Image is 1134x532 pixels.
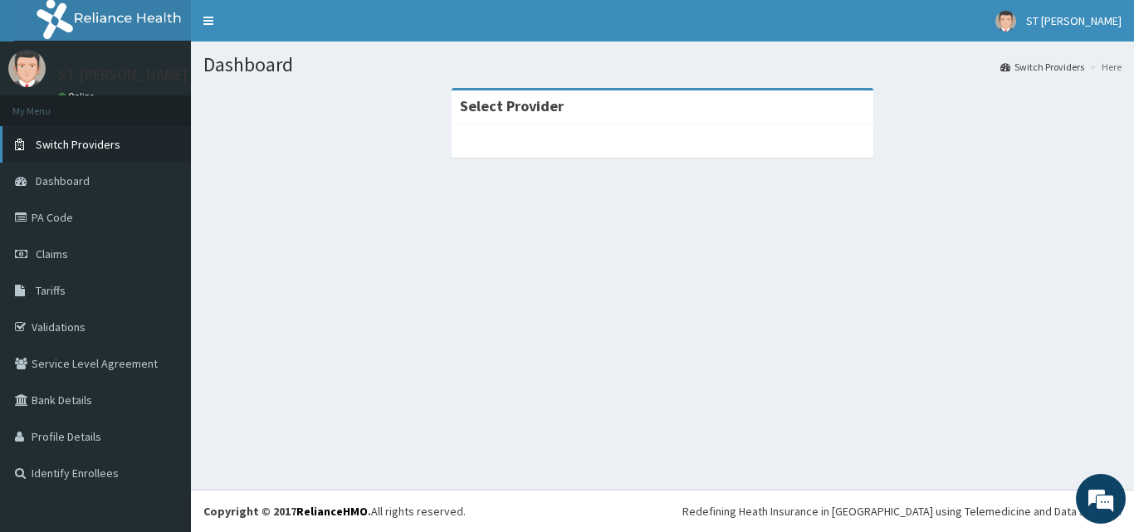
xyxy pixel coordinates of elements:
a: RelianceHMO [296,504,368,519]
span: Switch Providers [36,137,120,152]
span: ST [PERSON_NAME] [1026,13,1122,28]
div: Minimize live chat window [272,8,312,48]
li: Here [1086,60,1122,74]
h1: Dashboard [203,54,1122,76]
span: Dashboard [36,173,90,188]
textarea: Type your message and hit 'Enter' [8,355,316,413]
div: Chat with us now [86,93,279,115]
img: User Image [995,11,1016,32]
img: User Image [8,50,46,87]
a: Switch Providers [1000,60,1084,74]
div: Redefining Heath Insurance in [GEOGRAPHIC_DATA] using Telemedicine and Data Science! [682,503,1122,520]
a: Online [58,90,98,102]
strong: Copyright © 2017 . [203,504,371,519]
p: ST [PERSON_NAME] [58,67,188,82]
footer: All rights reserved. [191,490,1134,532]
span: Claims [36,246,68,261]
span: Tariffs [36,283,66,298]
span: We're online! [96,160,229,328]
strong: Select Provider [460,96,564,115]
img: d_794563401_company_1708531726252_794563401 [31,83,67,124]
